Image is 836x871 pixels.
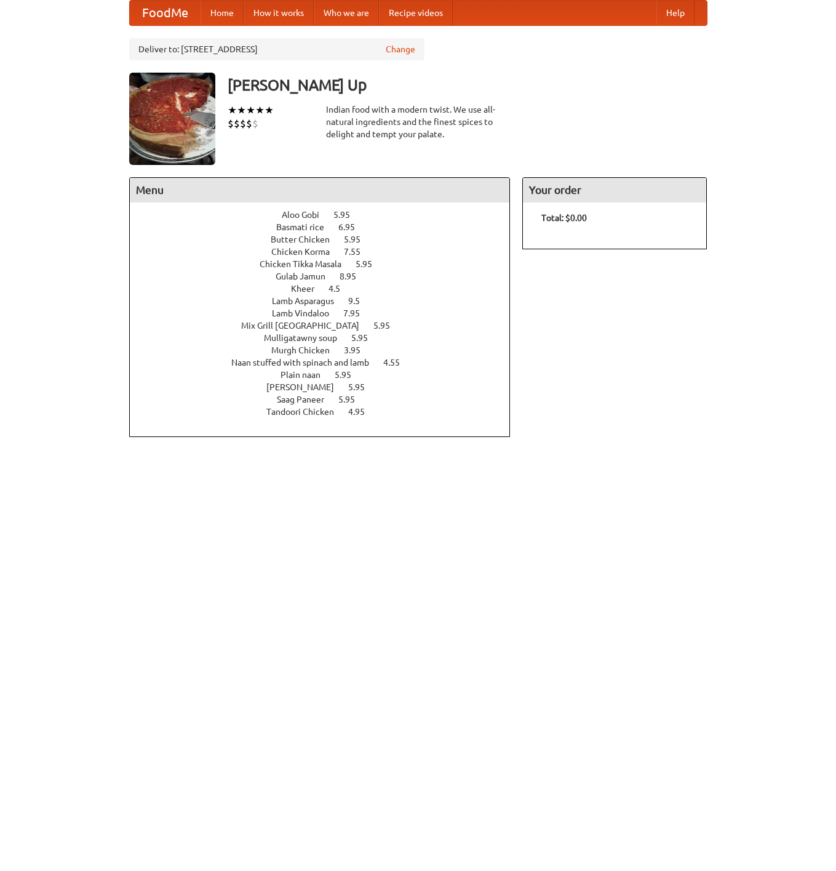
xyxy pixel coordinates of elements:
[241,321,413,331] a: Mix Grill [GEOGRAPHIC_DATA] 5.95
[276,222,336,232] span: Basmati rice
[344,247,373,257] span: 7.55
[523,178,706,203] h4: Your order
[260,259,354,269] span: Chicken Tikka Masala
[271,345,342,355] span: Murgh Chicken
[333,210,362,220] span: 5.95
[276,222,378,232] a: Basmati rice 6.95
[343,308,372,318] span: 7.95
[265,103,274,117] li: ★
[266,382,388,392] a: [PERSON_NAME] 5.95
[276,271,338,281] span: Gulab Jamun
[130,178,510,203] h4: Menu
[130,1,201,25] a: FoodMe
[271,345,383,355] a: Murgh Chicken 3.95
[383,358,412,367] span: 4.55
[228,73,707,97] h3: [PERSON_NAME] Up
[338,395,367,404] span: 5.95
[271,247,342,257] span: Chicken Korma
[348,296,372,306] span: 9.5
[234,117,240,130] li: $
[373,321,402,331] span: 5.95
[201,1,244,25] a: Home
[272,308,341,318] span: Lamb Vindaloo
[282,210,332,220] span: Aloo Gobi
[271,235,342,244] span: Butter Chicken
[264,333,391,343] a: Mulligatawny soup 5.95
[338,222,367,232] span: 6.95
[241,321,372,331] span: Mix Grill [GEOGRAPHIC_DATA]
[291,284,327,294] span: Kheer
[281,370,374,380] a: Plain naan 5.95
[271,235,383,244] a: Butter Chicken 5.95
[344,345,373,355] span: 3.95
[228,103,237,117] li: ★
[266,407,346,417] span: Tandoori Chicken
[344,235,373,244] span: 5.95
[340,271,368,281] span: 8.95
[244,1,314,25] a: How it works
[276,271,379,281] a: Gulab Jamun 8.95
[326,103,511,140] div: Indian food with a modern twist. We use all-natural ingredients and the finest spices to delight ...
[348,382,377,392] span: 5.95
[255,103,265,117] li: ★
[246,117,252,130] li: $
[237,103,246,117] li: ★
[228,117,234,130] li: $
[356,259,384,269] span: 5.95
[277,395,336,404] span: Saag Paneer
[328,284,352,294] span: 4.5
[272,296,346,306] span: Lamb Asparagus
[291,284,363,294] a: Kheer 4.5
[282,210,373,220] a: Aloo Gobi 5.95
[272,308,383,318] a: Lamb Vindaloo 7.95
[266,407,388,417] a: Tandoori Chicken 4.95
[379,1,453,25] a: Recipe videos
[541,213,587,223] b: Total: $0.00
[656,1,695,25] a: Help
[231,358,381,367] span: Naan stuffed with spinach and lamb
[335,370,364,380] span: 5.95
[314,1,379,25] a: Who we are
[246,103,255,117] li: ★
[264,333,349,343] span: Mulligatawny soup
[129,38,424,60] div: Deliver to: [STREET_ADDRESS]
[272,296,383,306] a: Lamb Asparagus 9.5
[277,395,378,404] a: Saag Paneer 5.95
[129,73,215,165] img: angular.jpg
[260,259,395,269] a: Chicken Tikka Masala 5.95
[386,43,415,55] a: Change
[240,117,246,130] li: $
[351,333,380,343] span: 5.95
[271,247,383,257] a: Chicken Korma 7.55
[348,407,377,417] span: 4.95
[281,370,333,380] span: Plain naan
[266,382,346,392] span: [PERSON_NAME]
[231,358,423,367] a: Naan stuffed with spinach and lamb 4.55
[252,117,258,130] li: $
